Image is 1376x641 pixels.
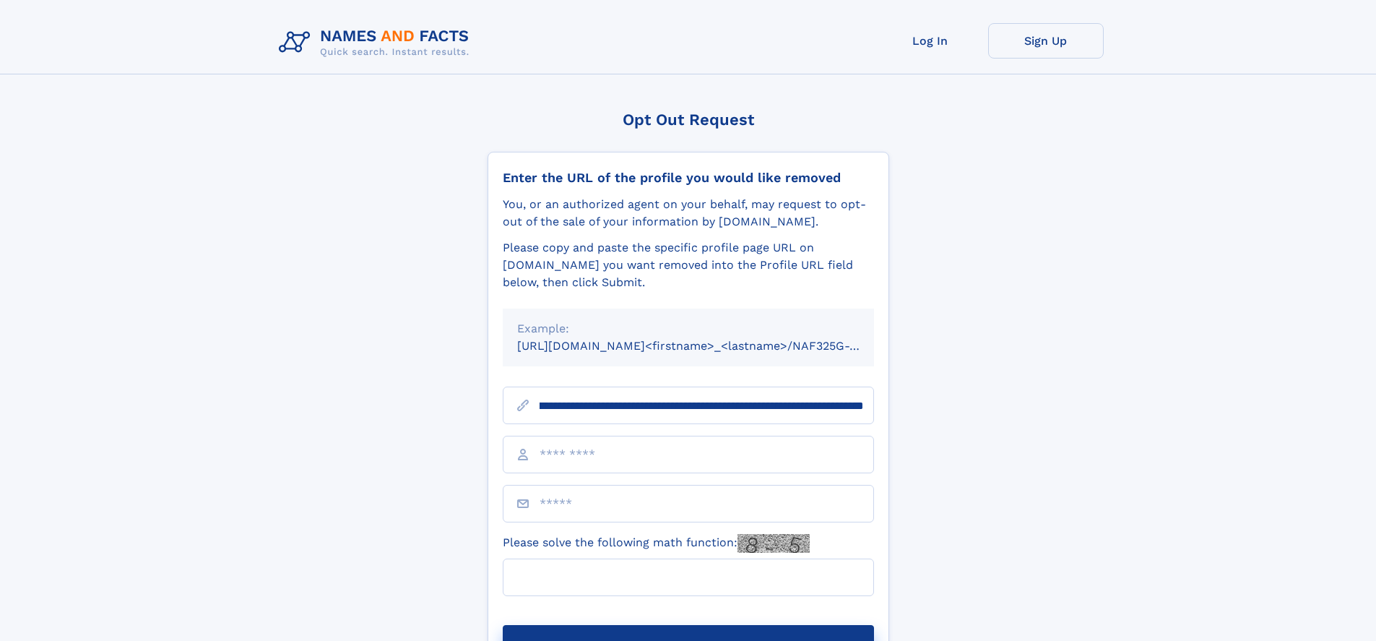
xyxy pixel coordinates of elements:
[503,196,874,231] div: You, or an authorized agent on your behalf, may request to opt-out of the sale of your informatio...
[517,339,901,353] small: [URL][DOMAIN_NAME]<firstname>_<lastname>/NAF325G-xxxxxxxx
[503,534,810,553] label: Please solve the following math function:
[488,111,889,129] div: Opt Out Request
[988,23,1104,59] a: Sign Up
[273,23,481,62] img: Logo Names and Facts
[517,320,860,337] div: Example:
[503,170,874,186] div: Enter the URL of the profile you would like removed
[503,239,874,291] div: Please copy and paste the specific profile page URL on [DOMAIN_NAME] you want removed into the Pr...
[873,23,988,59] a: Log In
